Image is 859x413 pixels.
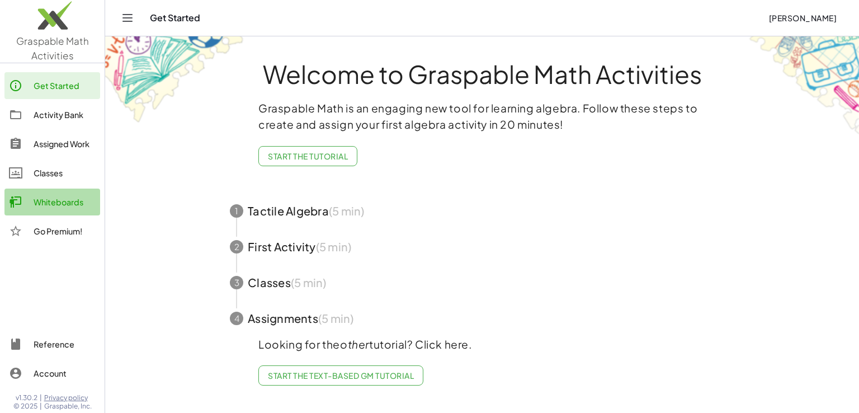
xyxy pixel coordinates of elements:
em: other [340,337,369,351]
a: Classes [4,159,100,186]
a: Activity Bank [4,101,100,128]
span: | [40,402,42,411]
span: Graspable Math Activities [16,35,89,62]
a: Get Started [4,72,100,99]
button: 1Tactile Algebra(5 min) [216,193,748,229]
div: Get Started [34,79,96,92]
p: Looking for the tutorial? Click here. [258,336,706,353]
a: Reference [4,331,100,358]
div: Whiteboards [34,195,96,209]
div: Account [34,367,96,380]
a: Whiteboards [4,189,100,215]
a: Privacy policy [44,393,92,402]
h1: Welcome to Graspable Math Activities [209,61,755,87]
div: 4 [230,312,243,325]
span: Start the Tutorial [268,151,348,161]
a: Account [4,360,100,387]
div: Classes [34,166,96,180]
div: Reference [34,337,96,351]
div: 2 [230,240,243,254]
div: 3 [230,276,243,289]
button: 2First Activity(5 min) [216,229,748,265]
div: Go Premium! [34,224,96,238]
p: Graspable Math is an engaging new tool for learning algebra. Follow these steps to create and ass... [258,100,706,133]
button: Toggle navigation [119,9,136,27]
a: Start the Text-based GM Tutorial [258,365,423,386]
button: 3Classes(5 min) [216,265,748,301]
span: Graspable, Inc. [44,402,92,411]
div: Assigned Work [34,137,96,151]
button: [PERSON_NAME] [759,8,846,28]
img: get-started-bg-ul-Ceg4j33I.png [105,35,245,124]
button: Start the Tutorial [258,146,357,166]
span: | [40,393,42,402]
div: Activity Bank [34,108,96,121]
button: 4Assignments(5 min) [216,301,748,336]
div: 1 [230,204,243,218]
span: v1.30.2 [16,393,37,402]
a: Assigned Work [4,130,100,157]
span: © 2025 [13,402,37,411]
span: [PERSON_NAME] [768,13,837,23]
span: Start the Text-based GM Tutorial [268,370,414,381]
